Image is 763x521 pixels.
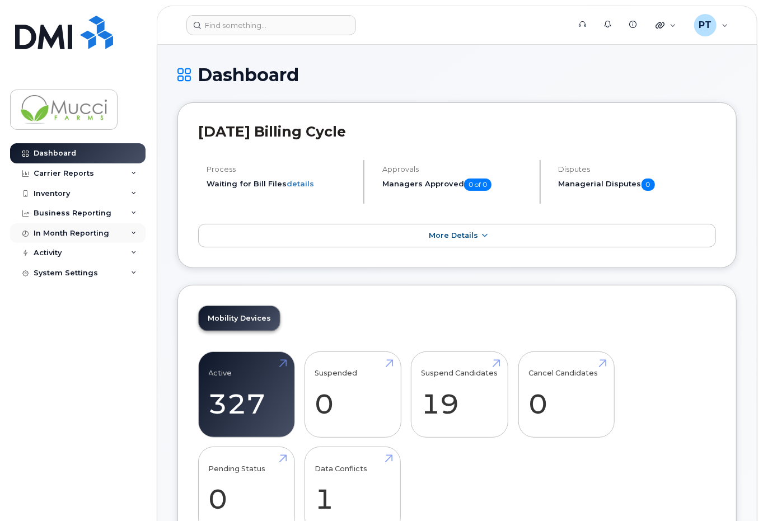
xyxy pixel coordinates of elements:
[559,179,716,191] h5: Managerial Disputes
[287,179,314,188] a: details
[642,179,655,191] span: 0
[198,123,716,140] h2: [DATE] Billing Cycle
[315,358,391,431] a: Suspended 0
[528,358,604,431] a: Cancel Candidates 0
[429,231,478,240] span: More Details
[177,65,737,85] h1: Dashboard
[209,358,284,431] a: Active 327
[382,165,530,173] h4: Approvals
[464,179,491,191] span: 0 of 0
[207,179,354,189] li: Waiting for Bill Files
[207,165,354,173] h4: Process
[199,306,280,331] a: Mobility Devices
[422,358,498,431] a: Suspend Candidates 19
[382,179,530,191] h5: Managers Approved
[559,165,716,173] h4: Disputes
